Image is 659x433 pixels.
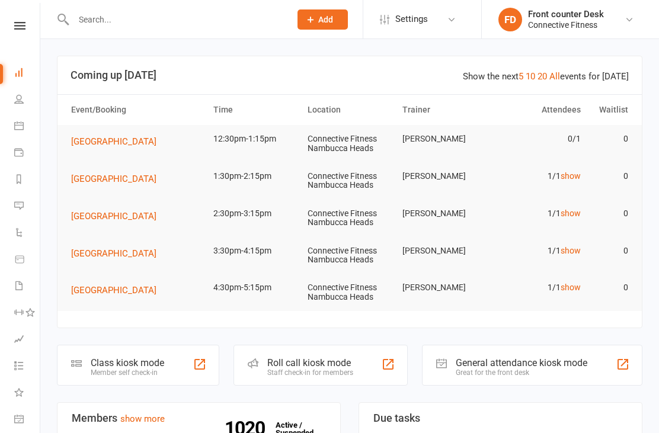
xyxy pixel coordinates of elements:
span: [GEOGRAPHIC_DATA] [71,285,156,296]
td: [PERSON_NAME] [397,274,492,302]
div: Connective Fitness [528,20,604,30]
button: [GEOGRAPHIC_DATA] [71,246,165,261]
td: 0 [586,200,634,227]
div: General attendance kiosk mode [456,357,587,368]
td: 3:30pm-4:15pm [208,237,303,265]
td: 1:30pm-2:15pm [208,162,303,190]
td: 4:30pm-5:15pm [208,274,303,302]
a: People [14,87,41,114]
span: [GEOGRAPHIC_DATA] [71,174,156,184]
a: show [561,246,581,255]
a: Dashboard [14,60,41,87]
td: [PERSON_NAME] [397,162,492,190]
th: Waitlist [586,95,634,125]
td: Connective Fitness Nambucca Heads [302,125,397,162]
td: Connective Fitness Nambucca Heads [302,274,397,311]
a: 10 [526,71,535,82]
span: [GEOGRAPHIC_DATA] [71,211,156,222]
a: show [561,283,581,292]
button: [GEOGRAPHIC_DATA] [71,283,165,297]
div: Front counter Desk [528,9,604,20]
h3: Members [72,412,326,424]
div: Roll call kiosk mode [267,357,353,368]
div: Great for the front desk [456,368,587,377]
button: [GEOGRAPHIC_DATA] [71,209,165,223]
td: 0 [586,125,634,153]
td: 0 [586,274,634,302]
h3: Due tasks [373,412,628,424]
span: [GEOGRAPHIC_DATA] [71,136,156,147]
td: 0 [586,162,634,190]
span: [GEOGRAPHIC_DATA] [71,248,156,259]
th: Time [208,95,303,125]
button: [GEOGRAPHIC_DATA] [71,134,165,149]
a: Payments [14,140,41,167]
a: Assessments [14,327,41,354]
span: Add [318,15,333,24]
a: show [561,171,581,181]
div: Class kiosk mode [91,357,164,368]
input: Search... [70,11,282,28]
h3: Coming up [DATE] [71,69,629,81]
span: Settings [395,6,428,33]
a: All [549,71,560,82]
td: 1/1 [491,162,586,190]
th: Trainer [397,95,492,125]
a: What's New [14,380,41,407]
td: 0/1 [491,125,586,153]
td: [PERSON_NAME] [397,125,492,153]
td: 2:30pm-3:15pm [208,200,303,227]
th: Location [302,95,397,125]
div: Staff check-in for members [267,368,353,377]
td: Connective Fitness Nambucca Heads [302,237,397,274]
div: Member self check-in [91,368,164,377]
div: Show the next events for [DATE] [463,69,629,84]
a: Calendar [14,114,41,140]
a: Product Sales [14,247,41,274]
button: [GEOGRAPHIC_DATA] [71,172,165,186]
td: 1/1 [491,237,586,265]
a: show more [120,413,165,424]
td: [PERSON_NAME] [397,237,492,265]
td: 1/1 [491,274,586,302]
div: FD [498,8,522,31]
a: show [561,209,581,218]
td: Connective Fitness Nambucca Heads [302,200,397,237]
a: 5 [519,71,523,82]
a: Reports [14,167,41,194]
td: 12:30pm-1:15pm [208,125,303,153]
td: 1/1 [491,200,586,227]
th: Event/Booking [66,95,208,125]
td: Connective Fitness Nambucca Heads [302,162,397,200]
a: 20 [538,71,547,82]
th: Attendees [491,95,586,125]
td: [PERSON_NAME] [397,200,492,227]
button: Add [297,9,348,30]
td: 0 [586,237,634,265]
